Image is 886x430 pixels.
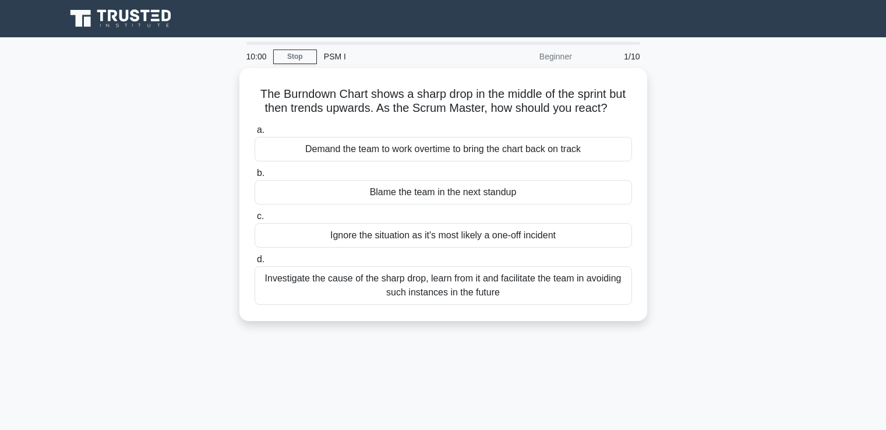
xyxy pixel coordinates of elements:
a: Stop [273,50,317,64]
span: a. [257,125,264,135]
h5: The Burndown Chart shows a sharp drop in the middle of the sprint but then trends upwards. As the... [253,87,633,116]
div: Investigate the cause of the sharp drop, learn from it and facilitate the team in avoiding such i... [255,266,632,305]
div: Blame the team in the next standup [255,180,632,205]
div: 10:00 [239,45,273,68]
span: c. [257,211,264,221]
div: Beginner [477,45,579,68]
span: d. [257,254,264,264]
div: Ignore the situation as it's most likely a one-off incident [255,223,632,248]
div: Demand the team to work overtime to bring the chart back on track [255,137,632,161]
div: 1/10 [579,45,647,68]
div: PSM I [317,45,477,68]
span: b. [257,168,264,178]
